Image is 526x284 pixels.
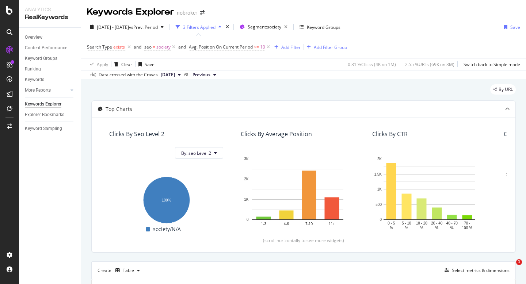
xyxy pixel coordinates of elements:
text: 10 - 20 [416,221,428,225]
button: Apply [87,58,108,70]
div: Content Performance [25,44,67,52]
a: Keyword Sampling [25,125,76,133]
div: Add Filter Group [314,44,347,50]
text: 1K [244,197,249,202]
text: 0 [380,218,382,222]
text: 500 [376,203,382,207]
span: vs Prev. Period [129,24,158,30]
span: seo [144,44,152,50]
text: 40 - 70 [446,221,458,225]
text: % [420,226,423,230]
text: 20 - 40 [431,221,443,225]
button: Save [501,21,520,33]
div: Data crossed with the Crawls [99,72,158,78]
div: RealKeywords [25,13,75,22]
text: 1K [377,187,382,191]
span: exists [113,44,125,50]
text: % [435,226,438,230]
span: 2025 Sep. 1st [161,72,175,78]
text: 2K [377,157,382,161]
text: % [405,226,408,230]
text: 1-3 [261,222,266,226]
div: and [178,44,186,50]
button: Keyword Groups [297,21,343,33]
iframe: Intercom live chat [501,259,519,277]
div: 2.55 % URLs ( 69K on 3M ) [405,61,454,68]
text: 11+ [329,222,335,226]
svg: A chart. [372,155,486,231]
text: 5 - 10 [402,221,411,225]
button: and [178,43,186,50]
text: 70 - [464,221,470,225]
button: Add Filter Group [304,43,347,51]
div: 0.31 % Clicks ( 4K on 1M ) [348,61,396,68]
button: Switch back to Simple mode [461,58,520,70]
div: Explorer Bookmarks [25,111,64,119]
button: Segment:society [237,21,290,33]
div: Create [98,265,143,276]
text: 4-6 [284,222,289,226]
text: 100% [162,198,171,202]
a: More Reports [25,87,68,94]
button: Clear [111,58,132,70]
div: Switch back to Simple mode [464,61,520,68]
text: 2K [244,177,249,181]
div: Top Charts [106,105,132,113]
a: Explorer Bookmarks [25,111,76,119]
span: society [156,42,171,52]
div: Apply [97,61,108,68]
button: Previous [190,70,219,79]
svg: A chart. [241,155,355,231]
text: 3K [244,157,249,161]
div: legacy label [490,84,516,95]
div: Keywords Explorer [87,6,174,18]
button: Add Filter [271,43,301,51]
div: Save [145,61,155,68]
div: Select metrics & dimensions [452,267,510,273]
button: [DATE] - [DATE]vsPrev. Period [87,21,167,33]
div: (scroll horizontally to see more widgets) [100,237,507,243]
div: Keywords Explorer [25,100,61,108]
button: Save [136,58,155,70]
a: Ranking [25,65,76,73]
div: Keyword Groups [25,55,57,62]
text: % [390,226,393,230]
div: Analytics [25,6,75,13]
a: Keywords Explorer [25,100,76,108]
a: Overview [25,34,76,41]
span: vs [184,71,190,77]
button: and [134,43,141,50]
button: Table [113,265,143,276]
span: 10 [260,42,265,52]
div: Save [510,24,520,30]
button: Select metrics & dimensions [442,266,510,275]
text: 0 [247,218,249,222]
div: and [134,44,141,50]
div: Keyword Groups [307,24,340,30]
span: [DATE] - [DATE] [97,24,129,30]
div: times [224,23,230,31]
div: Table [123,268,134,273]
text: 100 % [462,226,472,230]
div: 3 Filters Applied [183,24,216,30]
button: [DATE] [158,70,184,79]
div: Clicks By Average Position [241,130,312,138]
text: 7-10 [305,222,313,226]
text: 1.5K [374,172,382,176]
div: Clear [121,61,132,68]
svg: A chart. [109,173,223,225]
div: Keyword Sampling [25,125,62,133]
span: Segment: society [248,24,281,30]
span: society/N/A [153,225,181,234]
span: 1 [516,259,522,265]
span: = [153,44,155,50]
span: >= [254,44,259,50]
button: 3 Filters Applied [173,21,224,33]
text: 1.5K [506,173,513,177]
div: Overview [25,34,42,41]
div: Clicks By seo Level 2 [109,130,164,138]
a: Content Performance [25,44,76,52]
